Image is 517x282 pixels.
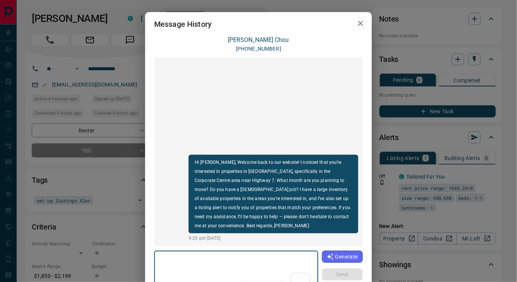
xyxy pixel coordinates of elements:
[189,235,358,242] p: 9:26 pm [DATE]
[195,158,352,230] p: Hi [PERSON_NAME], Welcome back to our website! I noticed that you’re interested in properties in ...
[236,45,281,53] p: [PHONE_NUMBER]
[228,36,289,43] a: [PERSON_NAME] Chou
[322,251,363,263] button: Generate
[145,12,221,36] h2: Message History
